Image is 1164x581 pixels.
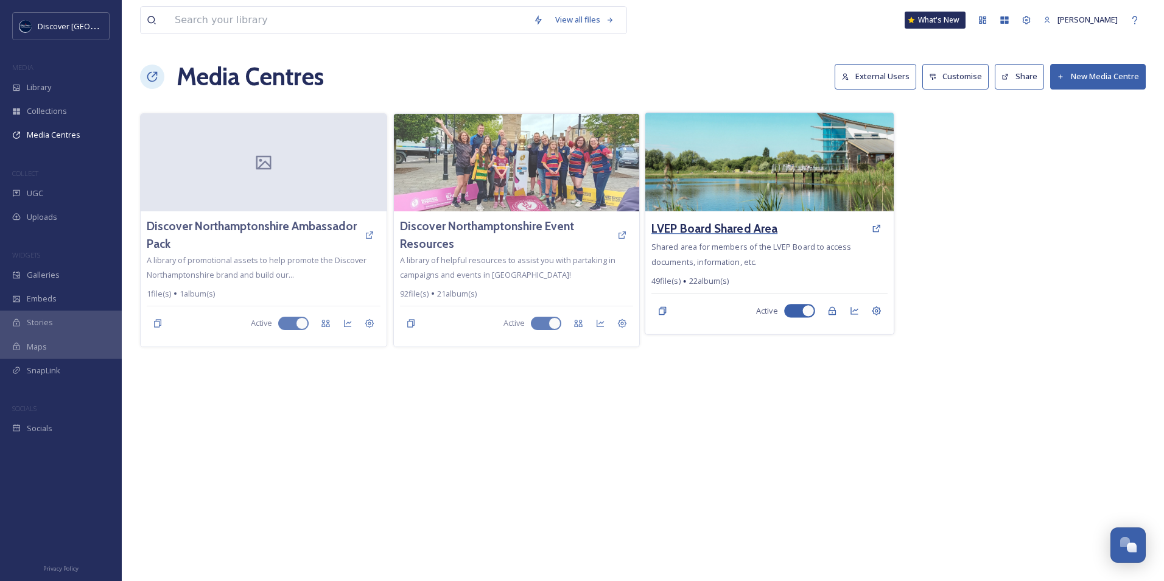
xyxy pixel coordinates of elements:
[27,211,57,223] span: Uploads
[400,288,429,300] span: 92 file(s)
[437,288,477,300] span: 21 album(s)
[27,129,80,141] span: Media Centres
[147,288,171,300] span: 1 file(s)
[400,217,612,253] a: Discover Northamptonshire Event Resources
[922,64,995,89] a: Customise
[12,404,37,413] span: SOCIALS
[394,114,640,211] img: shared%20image.jpg
[147,217,359,253] a: Discover Northamptonshire Ambassador Pack
[12,63,33,72] span: MEDIA
[922,64,989,89] button: Customise
[12,169,38,178] span: COLLECT
[1057,14,1118,25] span: [PERSON_NAME]
[651,275,680,287] span: 49 file(s)
[27,293,57,305] span: Embeds
[27,341,47,353] span: Maps
[27,365,60,376] span: SnapLink
[27,188,43,199] span: UGC
[995,64,1044,89] button: Share
[177,58,324,95] h1: Media Centres
[503,317,525,329] span: Active
[1037,8,1124,32] a: [PERSON_NAME]
[12,250,40,259] span: WIDGETS
[1050,64,1146,89] button: New Media Centre
[43,565,79,572] span: Privacy Policy
[27,105,67,117] span: Collections
[169,7,527,33] input: Search your library
[27,423,52,434] span: Socials
[147,255,366,280] span: A library of promotional assets to help promote the Discover Northamptonshire brand and build our...
[1110,527,1146,563] button: Open Chat
[835,64,922,89] a: External Users
[835,64,916,89] button: External Users
[27,82,51,93] span: Library
[689,275,729,287] span: 22 album(s)
[400,255,615,280] span: A library of helpful resources to assist you with partaking in campaigns and events in [GEOGRAPHI...
[180,288,215,300] span: 1 album(s)
[19,20,32,32] img: Untitled%20design%20%282%29.png
[651,220,777,238] a: LVEP Board Shared Area
[756,305,777,317] span: Active
[27,269,60,281] span: Galleries
[38,20,149,32] span: Discover [GEOGRAPHIC_DATA]
[27,317,53,328] span: Stories
[905,12,966,29] a: What's New
[645,113,894,211] img: Stanwick%20Lakes.jpg
[549,8,620,32] a: View all files
[251,317,272,329] span: Active
[43,560,79,575] a: Privacy Policy
[651,241,851,267] span: Shared area for members of the LVEP Board to access documents, information, etc.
